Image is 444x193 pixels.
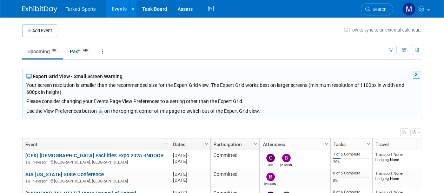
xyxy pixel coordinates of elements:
div: Brad Wallace [280,162,292,167]
a: Travel [376,138,424,150]
div: Your screen resolution is smaller than the recommended size for the Expert Grid view. The Expert ... [26,80,418,105]
div: [GEOGRAPHIC_DATA], [GEOGRAPHIC_DATA] [25,159,167,165]
img: In-Person Event [26,179,30,182]
a: Column Settings [162,138,170,149]
td: Committed [210,150,259,169]
span: Lodging: [375,157,390,162]
a: How to sync to an external calendar... [344,27,422,33]
a: Participation [213,138,255,150]
div: 0% [333,179,370,184]
div: [DATE] [173,171,207,177]
div: Bernie Mulvaney [264,181,277,186]
div: [GEOGRAPHIC_DATA], [GEOGRAPHIC_DATA] [25,178,167,184]
a: Column Settings [323,138,330,149]
div: 0 of 5 Complete [333,171,370,176]
span: Transport: [375,152,393,157]
span: Column Settings [324,141,329,147]
div: Use the View Preferences button on the top-right corner of this page to switch out of the Expert ... [26,105,418,115]
div: Please consider changing your Events Page View Preferences to a setting other than the Expert Grid. [26,96,418,105]
a: Column Settings [252,138,259,149]
span: Column Settings [366,141,371,147]
span: In-Person [32,179,49,184]
span: Transport: [375,171,393,176]
a: Tasks [333,138,368,150]
span: Column Settings [204,141,209,147]
img: In-Person Event [26,160,30,164]
button: Add Event [22,25,57,37]
a: AIA [US_STATE] State Conference [25,171,104,178]
div: 20% [333,160,370,165]
a: Column Settings [203,138,210,149]
img: Cale Hayes [266,154,275,162]
span: 99 [50,48,58,53]
div: [DATE] [173,152,207,158]
a: Dates [173,138,206,150]
img: Brad Wallace [282,154,291,162]
span: Lodging: [375,176,390,181]
span: 749 [80,48,90,53]
a: (CFX) [DEMOGRAPHIC_DATA] Facilities Expo 2025 -INDOOR [25,152,164,159]
span: Column Settings [253,141,258,147]
div: [DATE] [173,177,207,183]
div: None None [375,171,426,181]
span: - [187,153,189,158]
span: Column Settings [163,141,169,147]
span: - [187,172,189,177]
img: Mathieu Martel [402,2,416,16]
a: Event [25,138,165,150]
div: Expert Grid View - Small Screen Warning [26,73,418,80]
span: Search [370,7,386,12]
a: Column Settings [365,138,372,149]
div: [DATE] [173,158,207,164]
td: Committed [210,169,259,188]
img: ExhibitDay [22,6,57,13]
button: X [413,71,420,79]
div: None None [375,152,426,162]
a: Upcoming99 [22,45,63,58]
div: Cale Hayes [264,162,277,167]
img: Bernie Mulvaney [266,173,275,181]
a: Past749 [65,45,95,58]
span: In-Person [32,160,49,165]
div: 1 of 5 Complete [333,152,370,157]
a: Search [361,3,393,15]
a: Attendees [263,138,326,150]
span: Tarkett Sports [66,6,96,12]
